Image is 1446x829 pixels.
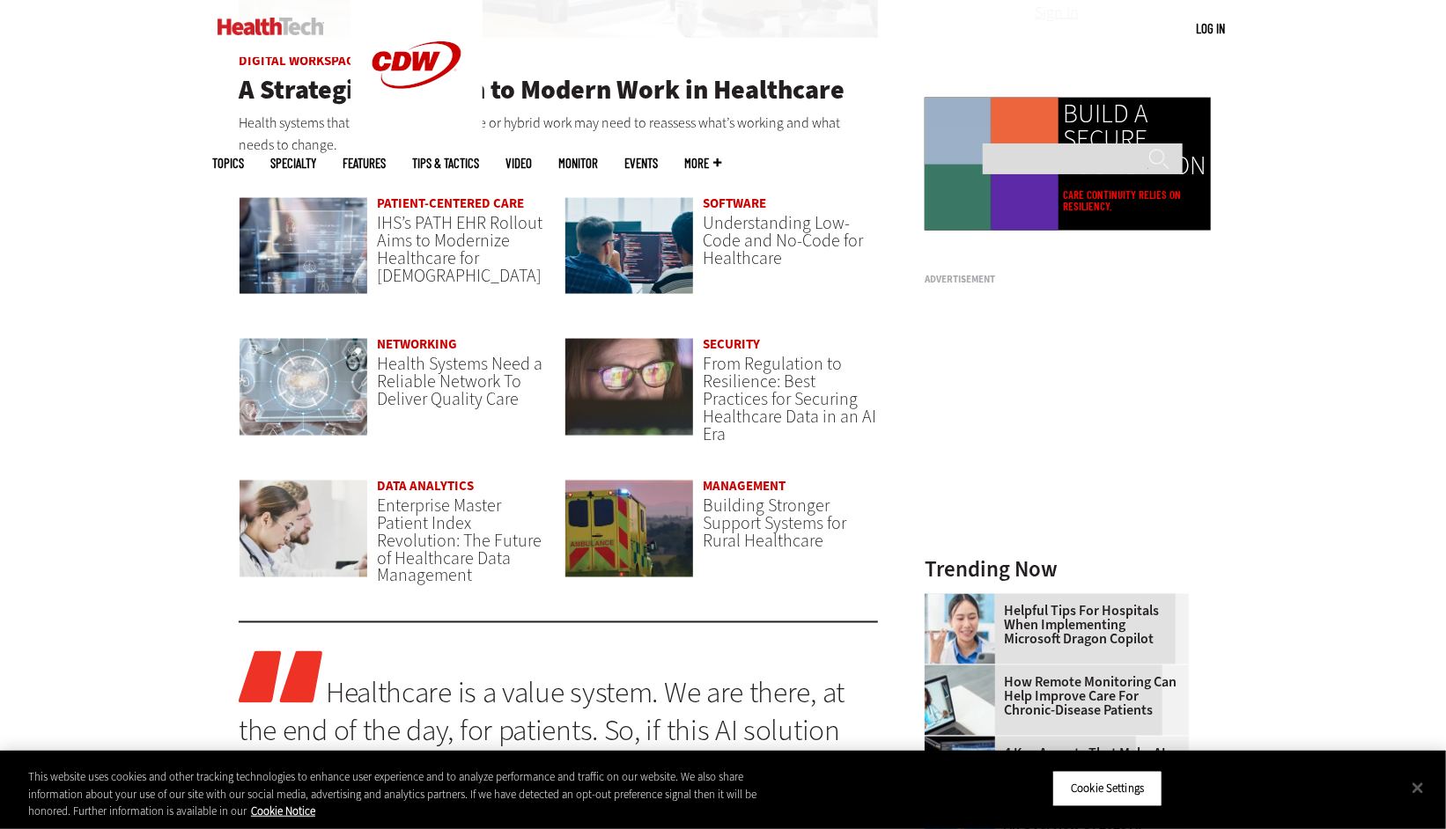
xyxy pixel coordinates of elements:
[377,211,542,288] a: IHS’s PATH EHR Rollout Aims to Modernize Healthcare for [DEMOGRAPHIC_DATA]
[239,197,368,296] img: Electronic health records
[703,194,766,212] a: Software
[343,157,386,170] a: Features
[270,157,316,170] span: Specialty
[1398,768,1437,807] button: Close
[624,157,658,170] a: Events
[564,480,694,578] img: ambulance driving down country road at sunset
[412,157,479,170] a: Tips & Tactics
[925,747,1178,789] a: 4 Key Aspects That Make AI PCs Attractive to Healthcare Workers
[925,737,995,807] img: Desktop monitor with brain AI concept
[377,352,542,411] a: Health Systems Need a Reliable Network To Deliver Quality Care
[564,338,694,453] a: woman wearing glasses looking at healthcare data on screen
[925,676,1178,718] a: How Remote Monitoring Can Help Improve Care for Chronic-Disease Patients
[564,480,694,595] a: ambulance driving down country road at sunset
[28,768,795,820] div: This website uses cookies and other tracking technologies to enhance user experience and to analy...
[251,803,315,818] a: More information about your privacy
[925,665,995,736] img: Patient speaking with doctor
[925,291,1189,511] iframe: advertisement
[703,352,876,446] a: From Regulation to Resilience: Best Practices for Securing Healthcare Data in an AI Era
[212,157,244,170] span: Topics
[377,335,457,353] a: Networking
[218,18,324,35] img: Home
[925,737,1004,751] a: Desktop monitor with brain AI concept
[377,477,474,495] a: Data Analytics
[1052,770,1162,807] button: Cookie Settings
[925,665,1004,679] a: Patient speaking with doctor
[925,594,1004,608] a: Doctor using phone to dictate to tablet
[239,338,368,437] img: Healthcare networking
[558,157,598,170] a: MonITor
[703,477,786,495] a: Management
[1196,20,1225,36] a: Log in
[564,197,694,312] a: Coworkers coding
[505,157,532,170] a: Video
[350,116,483,135] a: CDW
[925,98,1059,231] img: Colorful animated shapes
[377,194,524,212] a: Patient-Centered Care
[1063,189,1206,212] a: Care continuity relies on resiliency.
[239,338,368,453] a: Healthcare networking
[239,197,368,312] a: Electronic health records
[564,197,694,296] img: Coworkers coding
[703,211,863,270] a: Understanding Low-Code and No-Code for Healthcare
[703,494,846,553] a: Building Stronger Support Systems for Rural Healthcare
[564,338,694,437] img: woman wearing glasses looking at healthcare data on screen
[1196,19,1225,38] div: User menu
[925,594,995,664] img: Doctor using phone to dictate to tablet
[925,605,1178,647] a: Helpful Tips for Hospitals When Implementing Microsoft Dragon Copilot
[239,480,368,578] img: medical researchers look at data on desktop monitor
[239,673,845,827] a: Healthcare is a value system. We are there, at the end of the day, for patients. So, if this AI s...
[925,558,1189,580] h3: Trending Now
[239,480,368,595] a: medical researchers look at data on desktop monitor
[684,157,721,170] span: More
[703,335,760,353] a: Security
[925,275,1189,284] h3: Advertisement
[377,494,542,588] a: Enterprise Master Patient Index Revolution: The Future of Healthcare Data Management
